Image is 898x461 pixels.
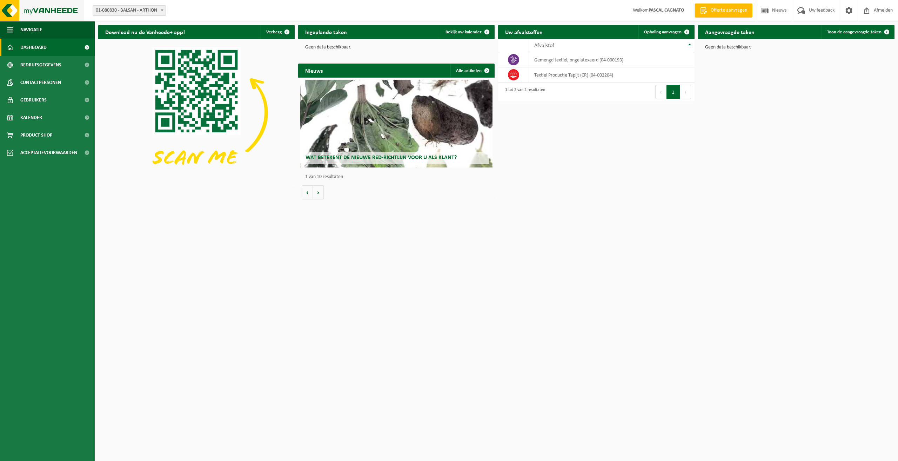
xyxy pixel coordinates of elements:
[298,25,354,39] h2: Ingeplande taken
[20,56,61,74] span: Bedrijfsgegevens
[300,80,493,167] a: Wat betekent de nieuwe RED-richtlijn voor u als klant?
[666,85,680,99] button: 1
[20,144,77,162] span: Acceptatievoorwaarden
[655,85,666,99] button: Previous
[305,45,488,50] p: Geen data beschikbaar.
[502,84,545,100] div: 1 tot 2 van 2 resultaten
[445,30,482,34] span: Bekijk uw kalender
[261,25,294,39] button: Verberg
[20,74,61,91] span: Contactpersonen
[298,64,330,77] h2: Nieuws
[534,43,554,48] span: Afvalstof
[680,85,691,99] button: Next
[266,30,282,34] span: Verberg
[649,8,684,13] strong: PASCAL CAGNATO
[20,21,42,39] span: Navigatie
[529,67,695,83] td: Textiel Productie Tapijt (CR) (04-002204)
[827,30,882,34] span: Toon de aangevraagde taken
[93,5,166,16] span: 01-080830 - BALSAN - ARTHON
[305,174,491,179] p: 1 van 10 resultaten
[306,155,457,160] span: Wat betekent de nieuwe RED-richtlijn voor u als klant?
[440,25,494,39] a: Bekijk uw kalender
[20,109,42,126] span: Kalender
[20,39,47,56] span: Dashboard
[302,185,313,199] button: Vorige
[638,25,694,39] a: Ophaling aanvragen
[98,39,295,186] img: Download de VHEPlus App
[822,25,894,39] a: Toon de aangevraagde taken
[644,30,682,34] span: Ophaling aanvragen
[450,64,494,78] a: Alle artikelen
[529,52,695,67] td: gemengd textiel, ongelatexeerd (04-000193)
[93,6,166,15] span: 01-080830 - BALSAN - ARTHON
[498,25,550,39] h2: Uw afvalstoffen
[705,45,887,50] p: Geen data beschikbaar.
[698,25,762,39] h2: Aangevraagde taken
[709,7,749,14] span: Offerte aanvragen
[98,25,192,39] h2: Download nu de Vanheede+ app!
[313,185,324,199] button: Volgende
[695,4,752,18] a: Offerte aanvragen
[20,126,52,144] span: Product Shop
[20,91,47,109] span: Gebruikers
